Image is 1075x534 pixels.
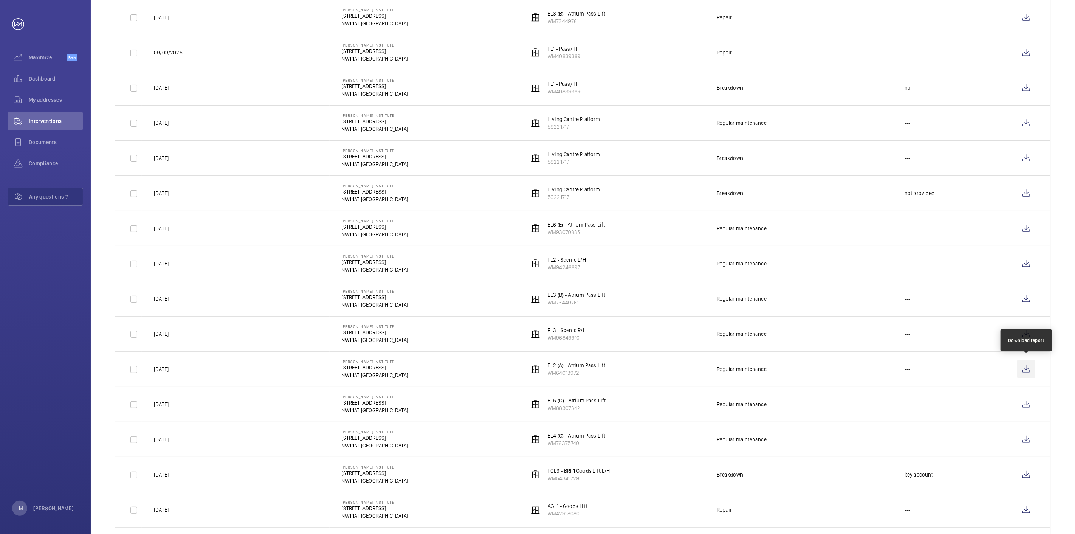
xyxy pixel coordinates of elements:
p: [PERSON_NAME] Institute [342,289,409,293]
p: [DATE] [154,260,169,267]
p: [DATE] [154,154,169,162]
img: elevator.svg [531,13,540,22]
p: WM40839369 [548,53,581,60]
p: [PERSON_NAME] Institute [342,78,409,82]
img: elevator.svg [531,189,540,198]
p: [DATE] [154,400,169,408]
p: [DATE] [154,295,169,303]
p: [STREET_ADDRESS] [342,153,409,160]
p: NW1 1AT [GEOGRAPHIC_DATA] [342,20,409,27]
p: [STREET_ADDRESS] [342,399,409,407]
p: --- [905,295,911,303]
p: FL1 - Pass/ FF [548,80,581,88]
p: [PERSON_NAME] Institute [342,113,409,118]
span: Interventions [29,117,83,125]
p: WM42918080 [548,510,587,517]
p: no [905,84,911,92]
img: elevator.svg [531,365,540,374]
p: Living Centre Platform [548,151,600,158]
p: [PERSON_NAME] Institute [342,8,409,12]
img: elevator.svg [531,505,540,514]
div: Regular maintenance [717,225,767,232]
p: NW1 1AT [GEOGRAPHIC_DATA] [342,477,409,484]
p: --- [905,330,911,338]
p: WM76375740 [548,439,606,447]
p: [DATE] [154,189,169,197]
p: [PERSON_NAME] Institute [342,183,409,188]
p: WM96849910 [548,334,586,342]
p: [DATE] [154,436,169,443]
p: EL6 (E) - Atrium Pass Lift [548,221,605,228]
p: WM88307342 [548,404,606,412]
p: [STREET_ADDRESS] [342,82,409,90]
p: [STREET_ADDRESS] [342,329,409,336]
p: WM40839369 [548,88,581,95]
p: --- [905,49,911,56]
img: elevator.svg [531,329,540,338]
p: NW1 1AT [GEOGRAPHIC_DATA] [342,90,409,98]
p: NW1 1AT [GEOGRAPHIC_DATA] [342,125,409,133]
p: [DATE] [154,330,169,338]
p: NW1 1AT [GEOGRAPHIC_DATA] [342,407,409,414]
p: [PERSON_NAME] Institute [342,324,409,329]
p: --- [905,436,911,443]
span: Dashboard [29,75,83,82]
p: [PERSON_NAME] Institute [342,148,409,153]
span: Documents [29,138,83,146]
p: WM94246697 [548,264,586,271]
p: FL1 - Pass/ FF [548,45,581,53]
div: Regular maintenance [717,436,767,443]
p: NW1 1AT [GEOGRAPHIC_DATA] [342,336,409,344]
p: [STREET_ADDRESS] [342,364,409,371]
span: My addresses [29,96,83,104]
img: elevator.svg [531,83,540,92]
p: [PERSON_NAME] Institute [342,394,409,399]
p: [STREET_ADDRESS] [342,434,409,442]
p: [STREET_ADDRESS] [342,258,409,266]
p: [STREET_ADDRESS] [342,118,409,125]
p: LM [16,505,23,512]
p: NW1 1AT [GEOGRAPHIC_DATA] [342,371,409,379]
p: --- [905,365,911,373]
img: elevator.svg [531,48,540,57]
p: --- [905,260,911,267]
div: Repair [717,14,732,21]
p: 09/09/2025 [154,49,183,56]
p: [PERSON_NAME] Institute [342,430,409,434]
img: elevator.svg [531,294,540,303]
span: Maximize [29,54,67,61]
p: EL5 (D) - Atrium Pass Lift [548,397,606,404]
img: elevator.svg [531,118,540,127]
p: [DATE] [154,365,169,373]
p: WM64013972 [548,369,606,377]
p: --- [905,119,911,127]
div: Regular maintenance [717,260,767,267]
p: [DATE] [154,506,169,514]
p: [PERSON_NAME] Institute [342,500,409,505]
p: NW1 1AT [GEOGRAPHIC_DATA] [342,301,409,309]
p: NW1 1AT [GEOGRAPHIC_DATA] [342,266,409,273]
div: Repair [717,506,732,514]
div: Regular maintenance [717,295,767,303]
p: NW1 1AT [GEOGRAPHIC_DATA] [342,231,409,238]
p: [PERSON_NAME] Institute [342,254,409,258]
p: EL3 (B) - Atrium Pass Lift [548,10,606,17]
p: key account [905,471,933,478]
img: elevator.svg [531,259,540,268]
p: [STREET_ADDRESS] [342,293,409,301]
p: [STREET_ADDRESS] [342,223,409,231]
p: NW1 1AT [GEOGRAPHIC_DATA] [342,442,409,449]
p: WM73449761 [548,299,606,306]
p: AGL1 - Goods Lift [548,502,587,510]
div: Breakdown [717,84,744,92]
div: Regular maintenance [717,400,767,408]
p: [DATE] [154,14,169,21]
p: [STREET_ADDRESS] [342,47,409,55]
p: [DATE] [154,84,169,92]
p: WM54341729 [548,475,610,482]
p: --- [905,14,911,21]
p: WM73449761 [548,17,606,25]
p: FL2 - Scenic L/H [548,256,586,264]
p: [DATE] [154,119,169,127]
p: [PERSON_NAME] [33,505,74,512]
